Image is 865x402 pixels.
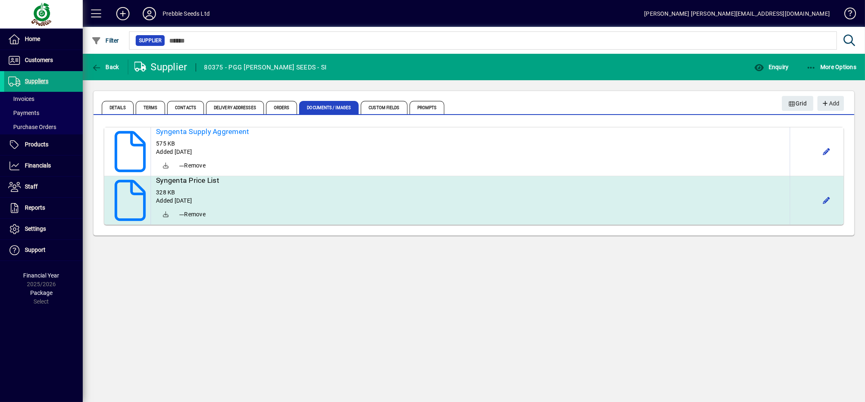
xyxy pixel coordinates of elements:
[4,134,83,155] a: Products
[134,60,187,74] div: Supplier
[110,6,136,21] button: Add
[820,194,833,207] button: Edit
[4,240,83,261] a: Support
[804,60,859,74] button: More Options
[25,36,40,42] span: Home
[4,92,83,106] a: Invoices
[25,246,46,253] span: Support
[156,156,176,176] a: Download
[644,7,830,20] div: [PERSON_NAME] [PERSON_NAME][EMAIL_ADDRESS][DOMAIN_NAME]
[25,225,46,232] span: Settings
[156,139,785,148] div: 575 KB
[25,162,51,169] span: Financials
[176,158,209,173] button: Remove
[91,64,119,70] span: Back
[752,60,791,74] button: Enquiry
[817,96,844,111] button: Add
[806,64,857,70] span: More Options
[266,101,297,114] span: Orders
[102,101,134,114] span: Details
[838,2,855,29] a: Knowledge Base
[167,101,204,114] span: Contacts
[30,290,53,296] span: Package
[361,101,407,114] span: Custom Fields
[820,145,833,158] button: Edit
[89,60,121,74] button: Back
[4,198,83,218] a: Reports
[788,97,807,110] span: Grid
[4,177,83,197] a: Staff
[156,188,785,196] div: 328 KB
[83,60,128,74] app-page-header-button: Back
[136,101,165,114] span: Terms
[156,205,176,225] a: Download
[25,57,53,63] span: Customers
[8,110,39,116] span: Payments
[8,124,56,130] span: Purchase Orders
[4,29,83,50] a: Home
[410,101,445,114] span: Prompts
[156,196,785,205] div: Added [DATE]
[782,96,814,111] button: Grid
[89,33,121,48] button: Filter
[163,7,210,20] div: Prebble Seeds Ltd
[179,210,206,218] span: Remove
[4,156,83,176] a: Financials
[24,272,60,279] span: Financial Year
[4,50,83,71] a: Customers
[136,6,163,21] button: Profile
[25,141,48,148] span: Products
[25,204,45,211] span: Reports
[4,120,83,134] a: Purchase Orders
[179,161,206,170] span: Remove
[156,148,785,156] div: Added [DATE]
[25,78,48,84] span: Suppliers
[206,101,264,114] span: Delivery Addresses
[4,219,83,239] a: Settings
[8,96,34,102] span: Invoices
[299,101,359,114] span: Documents / Images
[4,106,83,120] a: Payments
[25,183,38,190] span: Staff
[822,97,839,110] span: Add
[139,36,161,45] span: Supplier
[91,37,119,44] span: Filter
[176,207,209,222] button: Remove
[754,64,788,70] span: Enquiry
[204,61,327,74] div: 80375 - PGG [PERSON_NAME] SEEDS - SI
[156,127,785,136] a: Syngenta Supply Aggrement
[156,176,785,185] a: Syngenta Price List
